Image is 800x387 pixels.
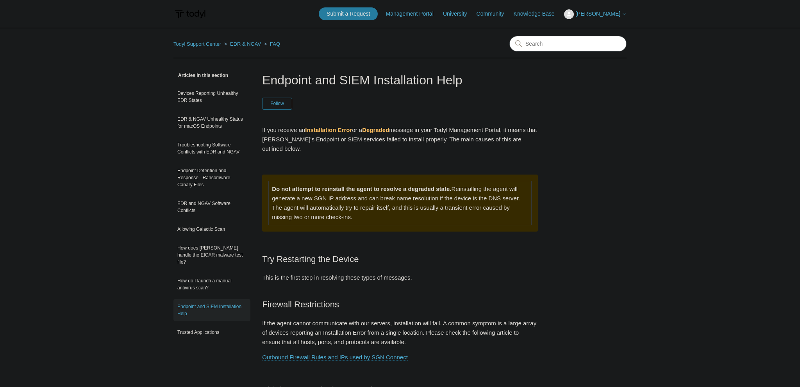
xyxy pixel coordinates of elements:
a: Management Portal [386,10,441,18]
a: Allowing Galactic Scan [173,222,250,237]
p: This is the first step in resolving these types of messages. [262,273,538,292]
li: EDR & NGAV [223,41,262,47]
strong: Installation Error [305,127,352,133]
a: EDR and NGAV Software Conflicts [173,196,250,218]
a: Knowledge Base [514,10,562,18]
a: How do I launch a manual antivirus scan? [173,273,250,295]
h2: Try Restarting the Device [262,252,538,266]
a: How does [PERSON_NAME] handle the EICAR malware test file? [173,241,250,269]
img: Todyl Support Center Help Center home page [173,7,207,21]
a: EDR & NGAV [230,41,261,47]
a: Todyl Support Center [173,41,221,47]
a: Community [477,10,512,18]
a: University [443,10,475,18]
a: FAQ [270,41,280,47]
a: Trusted Applications [173,325,250,340]
li: Todyl Support Center [173,41,223,47]
a: Endpoint and SIEM Installation Help [173,299,250,321]
a: EDR & NGAV Unhealthy Status for macOS Endpoints [173,112,250,134]
li: FAQ [262,41,280,47]
button: Follow Article [262,98,292,109]
p: If you receive an or a message in your Todyl Management Portal, it means that [PERSON_NAME]'s End... [262,125,538,153]
a: Outbound Firewall Rules and IPs used by SGN Connect [262,354,408,361]
td: Reinstalling the agent will generate a new SGN IP address and can break name resolution if the de... [269,181,532,225]
p: If the agent cannot communicate with our servers, installation will fail. A common symptom is a l... [262,319,538,347]
h1: Endpoint and SIEM Installation Help [262,71,538,89]
button: [PERSON_NAME] [564,9,627,19]
input: Search [509,36,627,52]
a: Devices Reporting Unhealthy EDR States [173,86,250,108]
strong: Do not attempt to reinstall the agent to resolve a degraded state. [272,185,451,192]
a: Submit a Request [319,7,378,20]
h2: Firewall Restrictions [262,298,538,311]
a: Troubleshooting Software Conflicts with EDR and NGAV [173,137,250,159]
strong: Degraded [362,127,389,133]
span: Articles in this section [173,73,228,78]
a: Endpoint Detention and Response - Ransomware Canary Files [173,163,250,192]
span: [PERSON_NAME] [575,11,620,17]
